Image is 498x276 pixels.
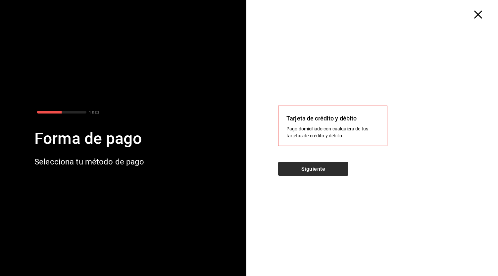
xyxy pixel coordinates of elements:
font: Pago domiciliado con cualquiera de tus tarjetas de crédito y débito [286,126,368,138]
font: Forma de pago [34,129,142,148]
font: Siguiente [301,165,325,172]
font: Tarjeta de crédito y débito [286,115,357,122]
button: Siguiente [278,162,348,176]
font: 1 DE 2 [89,111,99,114]
font: Selecciona tu método de pago [34,157,144,166]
